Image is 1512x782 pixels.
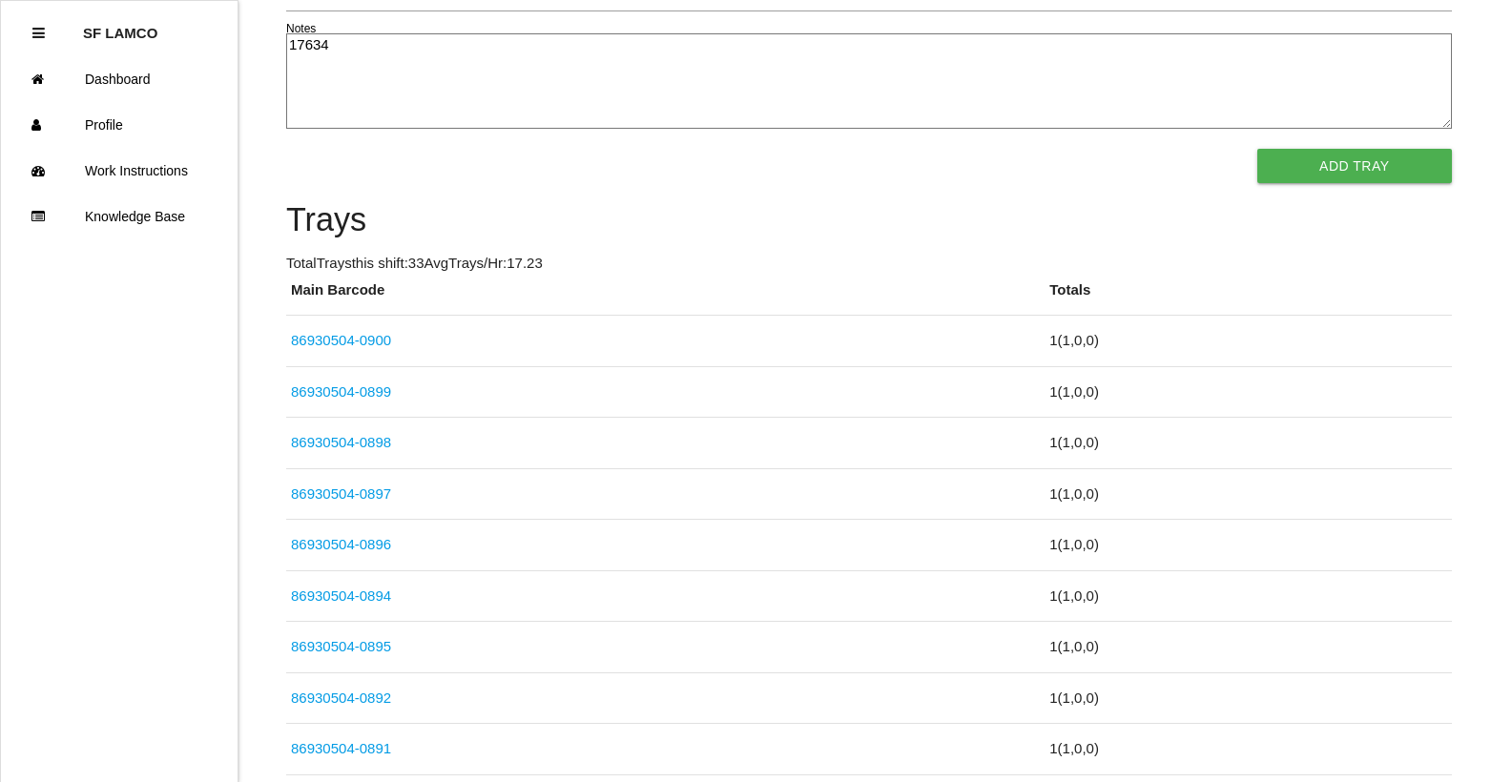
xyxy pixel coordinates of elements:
[1045,418,1451,469] td: 1 ( 1 , 0 , 0 )
[1045,672,1451,724] td: 1 ( 1 , 0 , 0 )
[291,383,391,400] a: 86930504-0899
[83,10,157,41] p: SF LAMCO
[1,194,238,239] a: Knowledge Base
[1045,622,1451,673] td: 1 ( 1 , 0 , 0 )
[291,638,391,654] a: 86930504-0895
[1045,316,1451,367] td: 1 ( 1 , 0 , 0 )
[291,332,391,348] a: 86930504-0900
[1045,279,1451,316] th: Totals
[291,485,391,502] a: 86930504-0897
[286,202,1452,238] h4: Trays
[1,148,238,194] a: Work Instructions
[291,587,391,604] a: 86930504-0894
[1045,468,1451,520] td: 1 ( 1 , 0 , 0 )
[1045,724,1451,775] td: 1 ( 1 , 0 , 0 )
[286,253,1452,275] p: Total Trays this shift: 33 Avg Trays /Hr: 17.23
[291,434,391,450] a: 86930504-0898
[1,56,238,102] a: Dashboard
[291,740,391,756] a: 86930504-0891
[1,102,238,148] a: Profile
[1257,149,1452,183] button: Add Tray
[1045,366,1451,418] td: 1 ( 1 , 0 , 0 )
[32,10,45,56] div: Close
[291,536,391,552] a: 86930504-0896
[1045,570,1451,622] td: 1 ( 1 , 0 , 0 )
[286,279,1045,316] th: Main Barcode
[286,20,316,37] label: Notes
[1045,520,1451,571] td: 1 ( 1 , 0 , 0 )
[291,689,391,706] a: 86930504-0892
